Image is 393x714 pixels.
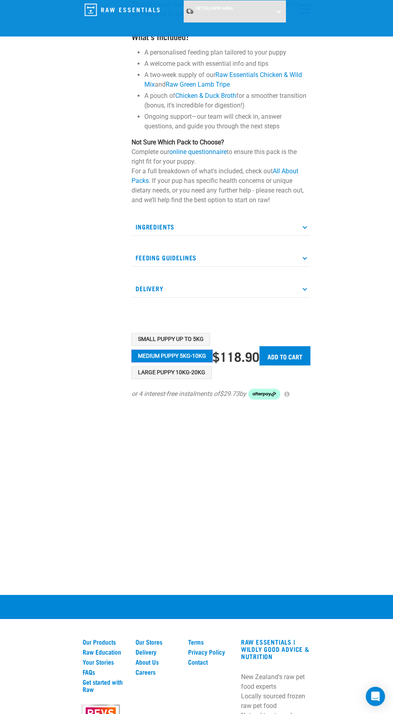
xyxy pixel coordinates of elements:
a: Terms [188,638,231,645]
p: Ingredients [132,218,310,236]
li: A personalised feeding plan tailored to your puppy [144,48,310,57]
button: Medium Puppy 5kg-10kg [132,350,213,363]
span: $29.73 [220,389,239,399]
p: Delivery [132,280,310,298]
a: Our Products [83,638,126,645]
div: or 4 interest-free instalments of by [132,389,310,400]
a: Privacy Policy [188,648,231,655]
a: Raw Green Lamb Tripe [166,81,230,88]
a: FAQs [83,668,126,675]
a: Your Stories [83,658,126,665]
p: Feeding Guidelines [132,249,310,267]
div: $118.90 [213,349,259,363]
li: A welcome pack with essential info and tips [144,59,310,69]
li: Ongoing support—our team will check in, answer questions, and guide you through the next steps [144,112,310,131]
a: Raw Essentials Chicken & Wild Mix [144,71,302,88]
a: Contact [188,658,231,665]
img: Raw Essentials Logo [85,4,160,16]
button: Small Puppy up to 5kg [132,333,210,346]
a: Careers [136,668,179,675]
a: About Us [136,658,179,665]
a: Delivery [136,648,179,655]
h3: RAW ESSENTIALS | Wildly Good Advice & Nutrition [241,638,310,660]
a: Our Stores [136,638,179,645]
a: Raw Education [83,648,126,655]
a: Chicken & Duck Broth [175,92,236,99]
p: Complete our to ensure this pack is the right fit for your puppy. For a full breakdown of what's ... [132,138,310,205]
img: Afterpay [248,389,280,400]
span: Set Delivery Area [196,6,233,10]
div: Open Intercom Messenger [366,687,385,706]
li: A two-week supply of our and [144,70,310,89]
input: Add to cart [259,346,310,365]
img: van-moving.png [186,8,194,14]
strong: Not Sure Which Pack to Choose? [132,138,224,146]
button: Large Puppy 10kg-20kg [132,366,212,379]
a: online questionnaire [169,148,227,156]
li: A pouch of for a smoother transition (bonus, it's incredible for digestion!) [144,91,310,110]
a: Get started with Raw [83,678,126,693]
